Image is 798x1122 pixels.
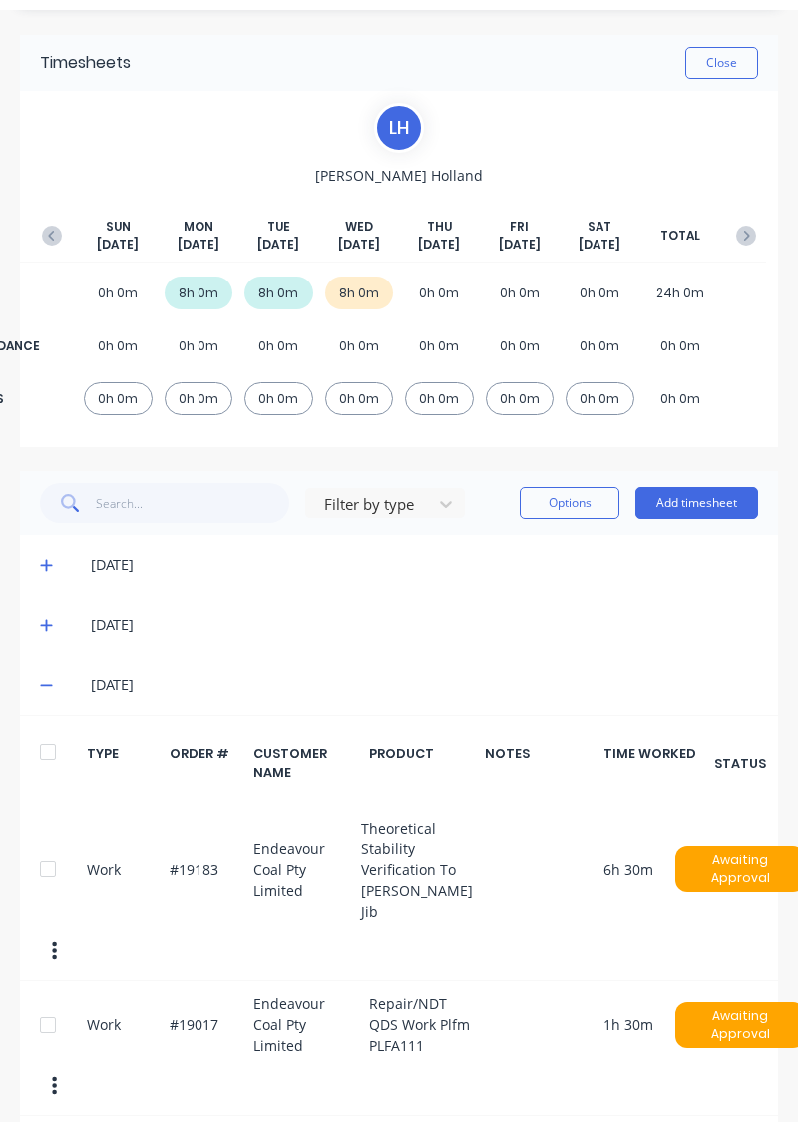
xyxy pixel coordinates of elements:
span: FRI [510,218,529,236]
span: [PERSON_NAME] Holland [315,165,483,186]
div: 0h 0m [646,329,715,362]
div: L H [374,103,424,153]
div: [DATE] [91,554,758,576]
span: [DATE] [97,236,139,254]
div: 0h 0m [165,382,233,415]
span: TOTAL [660,227,700,245]
div: Timesheets [40,51,131,75]
div: 0h 0m [566,277,634,309]
div: 0h 0m [405,329,474,362]
div: 0h 0m [325,329,394,362]
div: 0h 0m [84,277,153,309]
div: 0h 0m [566,382,634,415]
div: 0h 0m [486,382,555,415]
div: 0h 0m [405,277,474,309]
div: TYPE [87,744,159,782]
div: 24h 0m [646,277,715,309]
span: MON [184,218,213,236]
button: Options [520,487,619,519]
div: PRODUCT [369,744,474,782]
div: 0h 0m [486,329,555,362]
div: 0h 0m [325,382,394,415]
div: STATUS [722,744,758,782]
span: THU [427,218,452,236]
div: 0h 0m [646,382,715,415]
div: [DATE] [91,674,758,696]
div: 0h 0m [486,277,555,309]
div: 0h 0m [84,382,153,415]
div: 0h 0m [405,382,474,415]
span: [DATE] [178,236,219,254]
div: 0h 0m [165,329,233,362]
span: TUE [267,218,290,236]
div: 8h 0m [165,277,233,309]
div: 0h 0m [566,329,634,362]
span: [DATE] [499,236,541,254]
div: NOTES [485,744,593,782]
span: [DATE] [418,236,460,254]
div: CUSTOMER NAME [253,744,358,782]
div: 0h 0m [244,382,313,415]
div: 8h 0m [325,277,394,309]
button: Add timesheet [635,487,758,519]
span: SAT [588,218,611,236]
div: 0h 0m [84,329,153,362]
div: 8h 0m [244,277,313,309]
div: [DATE] [91,614,758,636]
input: Search... [96,483,290,523]
span: [DATE] [338,236,380,254]
span: [DATE] [579,236,620,254]
span: SUN [106,218,131,236]
div: ORDER # [170,744,241,782]
span: WED [345,218,373,236]
div: 0h 0m [244,329,313,362]
div: TIME WORKED [603,744,711,782]
button: Close [685,47,758,79]
span: [DATE] [257,236,299,254]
